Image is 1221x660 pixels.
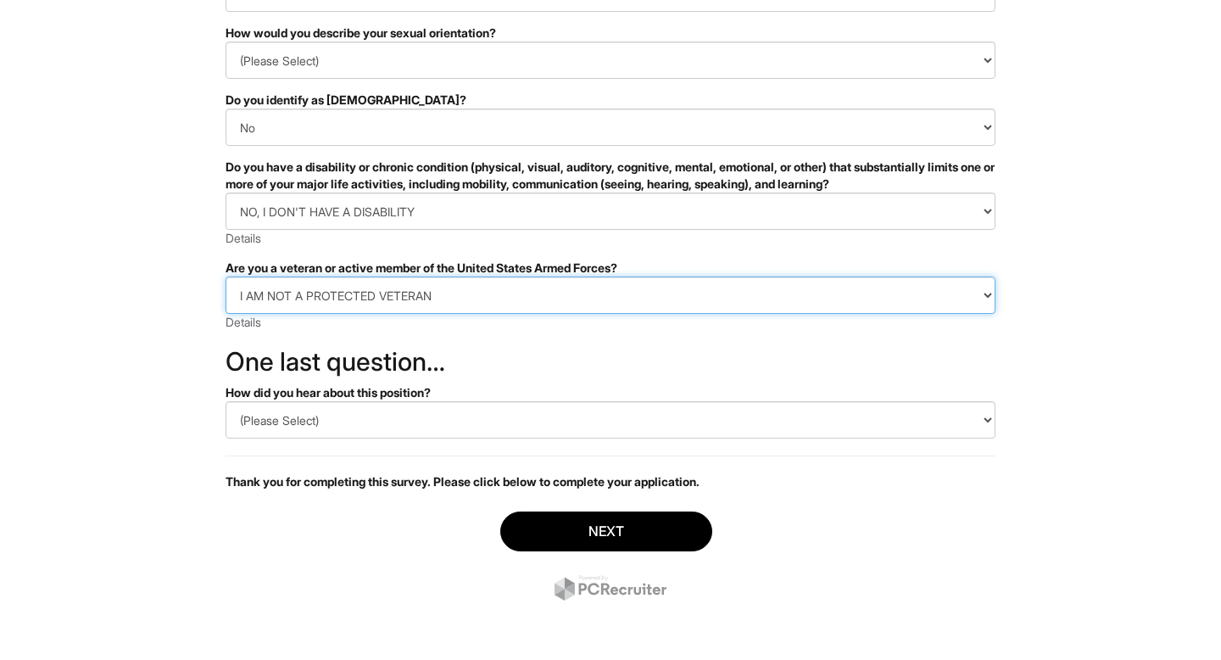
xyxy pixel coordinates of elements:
[226,92,995,109] div: Do you identify as [DEMOGRAPHIC_DATA]?
[226,159,995,193] div: Do you have a disability or chronic condition (physical, visual, auditory, cognitive, mental, emo...
[226,401,995,439] select: How did you hear about this position?
[226,231,261,245] a: Details
[226,25,995,42] div: How would you describe your sexual orientation?
[226,193,995,230] select: Do you have a disability or chronic condition (physical, visual, auditory, cognitive, mental, emo...
[500,512,712,551] button: Next
[226,348,995,376] h2: One last question…
[226,315,261,329] a: Details
[226,384,995,401] div: How did you hear about this position?
[226,42,995,79] select: How would you describe your sexual orientation?
[226,277,995,314] select: Are you a veteran or active member of the United States Armed Forces?
[226,473,995,490] p: Thank you for completing this survey. Please click below to complete your application.
[226,109,995,146] select: Do you identify as transgender?
[226,260,995,277] div: Are you a veteran or active member of the United States Armed Forces?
